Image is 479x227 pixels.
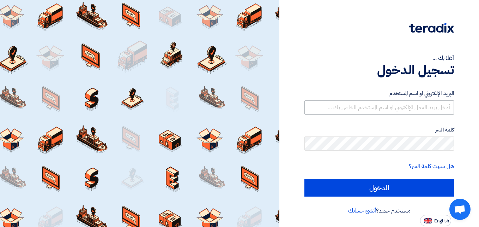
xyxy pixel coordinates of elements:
[304,54,454,62] div: أهلا بك ...
[434,219,449,223] span: English
[304,206,454,215] div: مستخدم جديد؟
[449,199,471,220] div: Open chat
[420,215,451,226] button: English
[348,206,376,215] a: أنشئ حسابك
[304,126,454,134] label: كلمة السر
[409,162,454,170] a: هل نسيت كلمة السر؟
[304,89,454,98] label: البريد الإلكتروني او اسم المستخدم
[409,23,454,33] img: Teradix logo
[304,62,454,78] h1: تسجيل الدخول
[304,100,454,115] input: أدخل بريد العمل الإلكتروني او اسم المستخدم الخاص بك ...
[424,218,432,223] img: en-US.png
[304,179,454,197] input: الدخول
